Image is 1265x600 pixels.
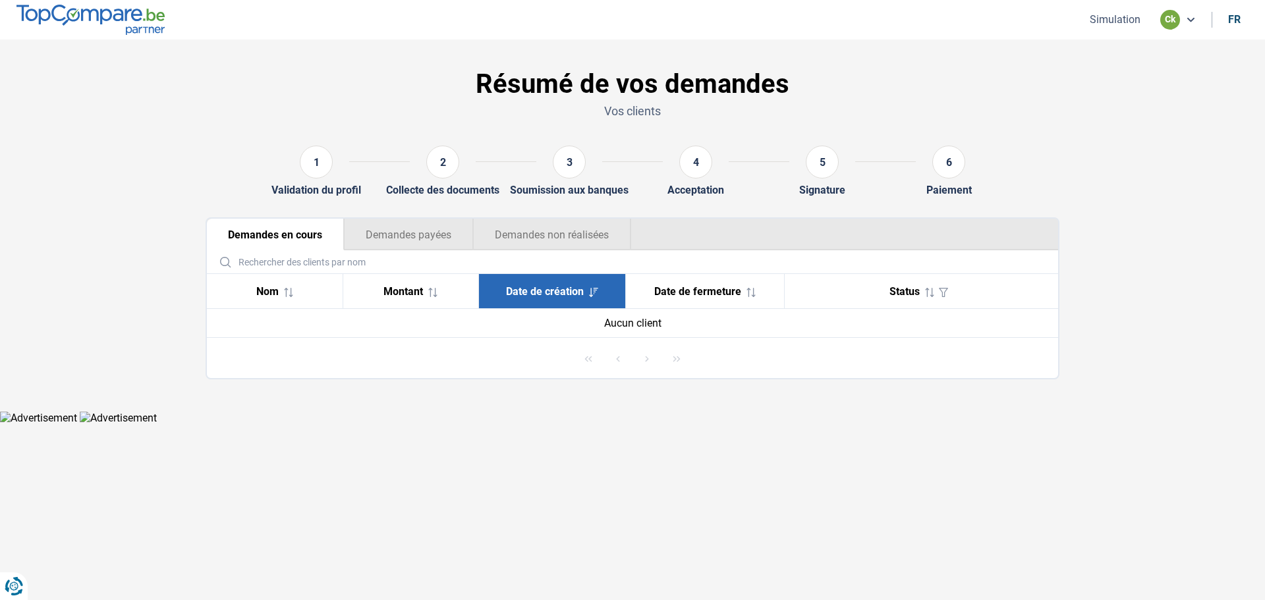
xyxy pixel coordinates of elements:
p: Vos clients [206,103,1059,119]
div: Signature [799,184,845,196]
button: Previous Page [605,345,631,371]
button: Demandes payées [344,219,473,250]
div: 5 [806,146,839,178]
div: Paiement [926,184,972,196]
button: Next Page [634,345,660,371]
div: 4 [679,146,712,178]
button: Simulation [1086,13,1144,26]
span: Status [889,285,920,298]
div: Aucun client [217,317,1048,329]
button: Demandes en cours [207,219,344,250]
div: 1 [300,146,333,178]
div: 6 [932,146,965,178]
div: 2 [426,146,459,178]
img: TopCompare.be [16,5,165,34]
div: 3 [553,146,586,178]
button: Last Page [663,345,690,371]
div: ck [1160,10,1180,30]
button: First Page [575,345,602,371]
div: fr [1228,13,1241,26]
h1: Résumé de vos demandes [206,68,1059,100]
button: Demandes non réalisées [473,219,631,250]
div: Soumission aux banques [510,184,629,196]
span: Date de fermeture [654,285,741,298]
div: Validation du profil [271,184,361,196]
span: Date de création [506,285,584,298]
div: Collecte des documents [386,184,499,196]
span: Nom [256,285,279,298]
input: Rechercher des clients par nom [212,250,1053,273]
img: Advertisement [80,412,157,424]
div: Acceptation [667,184,724,196]
span: Montant [383,285,423,298]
